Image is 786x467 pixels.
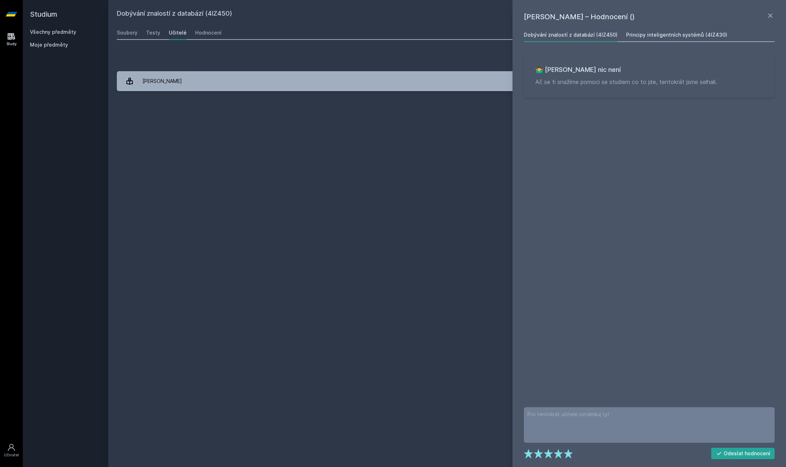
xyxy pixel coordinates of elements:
[1,440,21,461] a: Uživatel
[4,452,19,458] div: Uživatel
[169,29,187,36] div: Učitelé
[169,26,187,40] a: Učitelé
[146,26,160,40] a: Testy
[6,41,17,47] div: Study
[30,29,76,35] a: Všechny předměty
[146,29,160,36] div: Testy
[195,26,222,40] a: Hodnocení
[535,78,763,86] p: Ač se ti snažíme pomoci se studiem co to jde, tentokrát jsme selhali.
[117,71,777,91] a: [PERSON_NAME]
[30,41,68,48] span: Moje předměty
[117,9,698,20] h2: Dobývání znalostí z databází (4IZ450)
[117,29,137,36] div: Soubory
[195,29,222,36] div: Hodnocení
[535,65,763,75] h3: 🤷‍♂️ [PERSON_NAME] nic není
[142,74,182,88] div: [PERSON_NAME]
[1,28,21,50] a: Study
[117,26,137,40] a: Soubory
